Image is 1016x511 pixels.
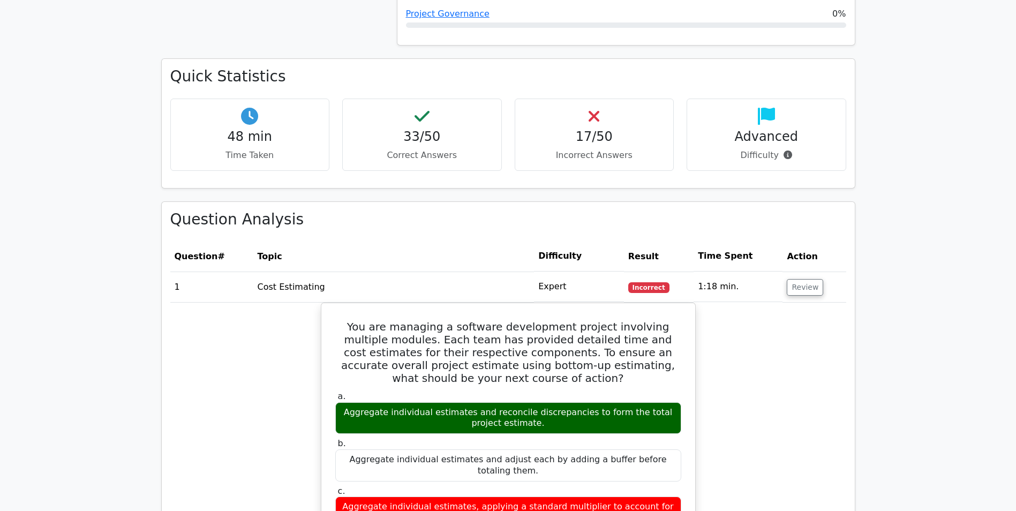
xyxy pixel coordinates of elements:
[782,241,846,272] th: Action
[253,241,535,272] th: Topic
[832,7,846,20] span: 0%
[534,272,624,302] td: Expert
[524,149,665,162] p: Incorrect Answers
[338,486,345,496] span: c.
[624,241,694,272] th: Result
[175,251,218,261] span: Question
[179,129,321,145] h4: 48 min
[351,129,493,145] h4: 33/50
[628,282,669,293] span: Incorrect
[696,149,837,162] p: Difficulty
[338,391,346,401] span: a.
[524,129,665,145] h4: 17/50
[694,272,782,302] td: 1:18 min.
[338,438,346,448] span: b.
[253,272,535,302] td: Cost Estimating
[335,402,681,434] div: Aggregate individual estimates and reconcile discrepancies to form the total project estimate.
[696,129,837,145] h4: Advanced
[179,149,321,162] p: Time Taken
[334,320,682,385] h5: You are managing a software development project involving multiple modules. Each team has provide...
[351,149,493,162] p: Correct Answers
[406,9,490,19] a: Project Governance
[170,272,253,302] td: 1
[170,67,846,86] h3: Quick Statistics
[694,241,782,272] th: Time Spent
[335,449,681,482] div: Aggregate individual estimates and adjust each by adding a buffer before totaling them.
[534,241,624,272] th: Difficulty
[170,211,846,229] h3: Question Analysis
[787,279,823,296] button: Review
[170,241,253,272] th: #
